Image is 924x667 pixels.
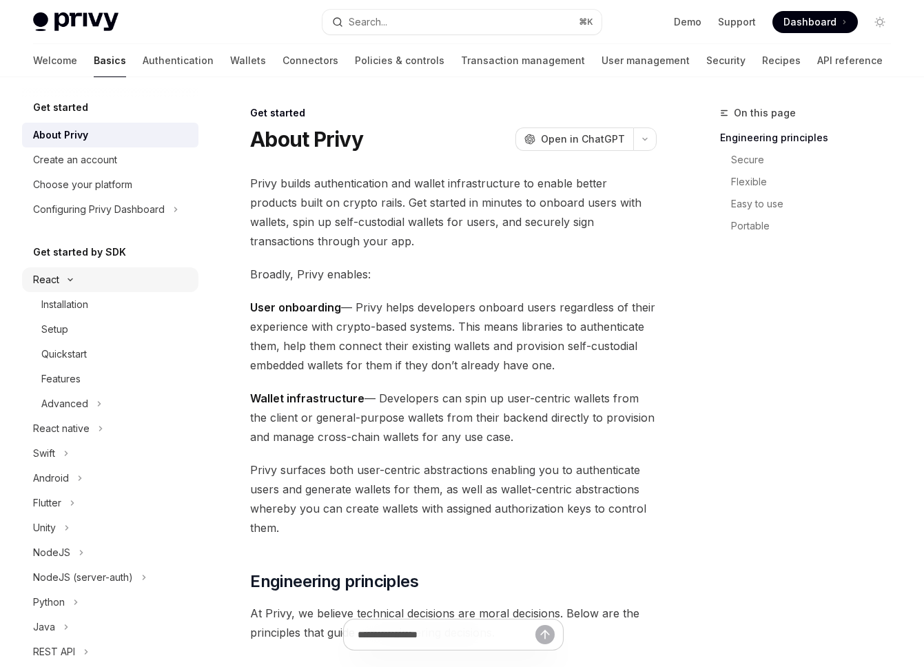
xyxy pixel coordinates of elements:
strong: Wallet infrastructure [250,391,365,405]
a: Easy to use [731,193,902,215]
div: Installation [41,296,88,313]
h5: Get started by SDK [33,244,126,260]
strong: User onboarding [250,300,341,314]
a: Recipes [762,44,801,77]
a: Secure [731,149,902,171]
a: Security [706,44,746,77]
a: Engineering principles [720,127,902,149]
div: Android [33,470,69,486]
h1: About Privy [250,127,363,152]
span: — Privy helps developers onboard users regardless of their experience with crypto-based systems. ... [250,298,657,375]
button: Search...⌘K [322,10,601,34]
a: User management [602,44,690,77]
div: Unity [33,520,56,536]
img: light logo [33,12,119,32]
button: Open in ChatGPT [515,127,633,151]
div: Get started [250,106,657,120]
a: API reference [817,44,883,77]
a: Authentication [143,44,214,77]
div: REST API [33,644,75,660]
a: Portable [731,215,902,237]
a: Choose your platform [22,172,198,197]
a: Connectors [283,44,338,77]
a: Support [718,15,756,29]
a: Flexible [731,171,902,193]
div: React native [33,420,90,437]
div: Choose your platform [33,176,132,193]
a: Setup [22,317,198,342]
span: Broadly, Privy enables: [250,265,657,284]
div: Swift [33,445,55,462]
div: NodeJS (server-auth) [33,569,133,586]
a: Demo [674,15,701,29]
span: Privy builds authentication and wallet infrastructure to enable better products built on crypto r... [250,174,657,251]
div: NodeJS [33,544,70,561]
div: Python [33,594,65,610]
div: Advanced [41,396,88,412]
span: Privy surfaces both user-centric abstractions enabling you to authenticate users and generate wal... [250,460,657,537]
button: Send message [535,625,555,644]
a: Dashboard [772,11,858,33]
span: Dashboard [783,15,836,29]
a: Wallets [230,44,266,77]
span: At Privy, we believe technical decisions are moral decisions. Below are the principles that guide... [250,604,657,642]
a: Create an account [22,147,198,172]
div: Setup [41,321,68,338]
a: Features [22,367,198,391]
div: Configuring Privy Dashboard [33,201,165,218]
div: React [33,271,59,288]
button: Toggle dark mode [869,11,891,33]
div: Search... [349,14,387,30]
span: ⌘ K [579,17,593,28]
div: Flutter [33,495,61,511]
div: Quickstart [41,346,87,362]
a: Installation [22,292,198,317]
a: Quickstart [22,342,198,367]
span: On this page [734,105,796,121]
span: Open in ChatGPT [541,132,625,146]
a: About Privy [22,123,198,147]
span: Engineering principles [250,571,418,593]
a: Transaction management [461,44,585,77]
a: Basics [94,44,126,77]
span: — Developers can spin up user-centric wallets from the client or general-purpose wallets from the... [250,389,657,447]
a: Policies & controls [355,44,444,77]
div: Features [41,371,81,387]
div: About Privy [33,127,88,143]
h5: Get started [33,99,88,116]
div: Create an account [33,152,117,168]
div: Java [33,619,55,635]
a: Welcome [33,44,77,77]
